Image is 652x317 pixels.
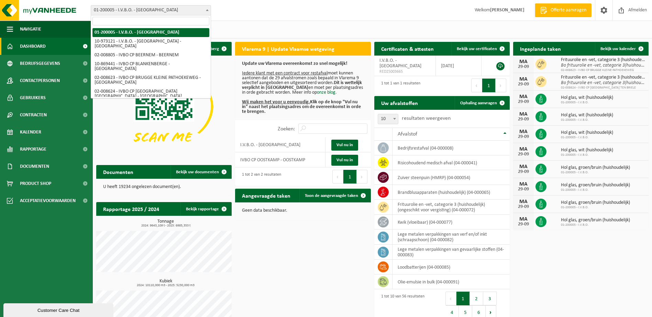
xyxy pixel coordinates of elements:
[92,37,209,51] li: 10-973121 - I.V.B.O. - [GEOGRAPHIC_DATA] - [GEOGRAPHIC_DATA]
[299,189,370,202] a: Toon de aangevraagde taken
[91,5,211,15] span: 01-200005 - I.V.B.O. - BRUGGE
[445,292,456,305] button: Previous
[517,82,530,87] div: 29-09
[561,101,613,105] span: 01-200005 - I.V.B.O.
[513,42,568,55] h2: Ingeplande taken
[561,148,613,153] span: Hol glas, wit (huishoudelijk)
[561,86,645,90] span: 02-008624 - IVBO CP [GEOGRAPHIC_DATA] TEN BRIELE
[20,192,76,209] span: Acceptatievoorwaarden
[92,73,209,87] li: 02-008623 - IVBO CP BRUGGE KLEINE PATHOEKEWEG - [GEOGRAPHIC_DATA]
[561,136,613,140] span: 01-200005 - I.V.B.O.
[332,170,343,184] button: Previous
[204,47,219,51] span: Verberg
[398,131,417,137] span: Afvalstof
[517,99,530,104] div: 29-09
[92,60,209,73] li: 10-869441 - IVBO CP BLANKENBERGE - [GEOGRAPHIC_DATA]
[180,202,231,216] a: Bekijk rapportage
[561,218,630,223] span: Hol glas, groen/bruin (huishoudelijk)
[305,193,358,198] span: Toon de aangevraagde taken
[517,216,530,222] div: MA
[100,219,232,227] h3: Tonnage
[436,56,482,76] td: [DATE]
[561,113,613,118] span: Hol glas, wit (huishoudelijk)
[561,153,613,157] span: 01-200005 - I.V.B.O.
[20,106,47,124] span: Contracten
[20,89,46,106] span: Gebruikers
[3,302,115,317] iframe: chat widget
[378,78,420,93] div: 1 tot 1 van 1 resultaten
[393,185,510,200] td: brandblusapparaten (huishoudelijk) (04-000065)
[561,165,630,171] span: Hol glas, groen/bruin (huishoudelijk)
[331,140,358,151] a: Vul nu in
[393,274,510,289] td: olie-emulsie in bulk (04-000091)
[379,69,431,74] span: RED25003665
[278,126,295,132] label: Zoeken:
[561,171,630,175] span: 01-200005 - I.V.B.O.
[374,42,441,55] h2: Certificaten & attesten
[561,68,645,72] span: 02-008623 - IVBO CP BRUGGE KLEINE PATHOEKEWEG
[561,223,630,227] span: 01-200005 - I.V.B.O.
[561,95,613,101] span: Hol glas, wit (huishoudelijk)
[393,155,510,170] td: risicohoudend medisch afval (04-000041)
[317,90,337,95] a: onze blog.
[471,79,482,92] button: Previous
[20,72,60,89] span: Contactpersonen
[170,165,231,179] a: Bekijk uw documenten
[517,77,530,82] div: MA
[242,80,362,90] b: Dit is wettelijk verplicht in [GEOGRAPHIC_DATA]
[176,170,219,174] span: Bekijk uw documenten
[517,181,530,187] div: MA
[517,222,530,227] div: 29-09
[517,134,530,139] div: 29-09
[393,230,510,245] td: lege metalen verpakkingen van verf en/of inkt (schraapschoon) (04-000082)
[20,21,41,38] span: Navigatie
[100,279,232,287] h3: Kubiek
[483,292,497,305] button: 3
[20,158,49,175] span: Documenten
[235,137,325,152] td: I.V.B.O. - [GEOGRAPHIC_DATA]
[235,152,325,167] td: IVBO CP OOSTKAMP - OOSTKAMP
[517,199,530,204] div: MA
[517,129,530,134] div: MA
[20,38,46,55] span: Dashboard
[456,292,470,305] button: 1
[100,224,232,227] span: 2024: 9643,109 t - 2025: 6985,353 t
[517,164,530,169] div: MA
[20,141,46,158] span: Rapportage
[393,260,510,274] td: loodbatterijen (04-000085)
[490,8,524,13] strong: [PERSON_NAME]
[457,47,497,51] span: Bekijk uw certificaten
[92,87,209,101] li: 02-008624 - IVBO CP [GEOGRAPHIC_DATA] [GEOGRAPHIC_DATA] - [GEOGRAPHIC_DATA]
[242,61,364,114] p: moet kunnen aantonen dat de 29 afvalstromen zoals bepaald in Vlarema 9 selectief aangeboden en ui...
[517,94,530,99] div: MA
[517,146,530,152] div: MA
[96,165,140,178] h2: Documenten
[402,116,451,121] label: resultaten weergeven
[393,215,510,230] td: kwik (vloeibaar) (04-000077)
[470,292,483,305] button: 2
[331,155,358,166] a: Vul nu in
[239,169,281,184] div: 1 tot 2 van 2 resultaten
[20,124,41,141] span: Kalender
[517,111,530,117] div: MA
[460,101,497,105] span: Ophaling aanvragen
[517,169,530,174] div: 29-09
[561,188,630,192] span: 01-200005 - I.V.B.O.
[96,56,232,157] img: Download de VHEPlus App
[378,114,398,124] span: 10
[242,71,328,76] u: Iedere klant met een contract voor restafval
[242,99,310,105] u: Wij maken het voor u eenvoudig.
[561,200,630,206] span: Hol glas, groen/bruin (huishoudelijk)
[343,170,357,184] button: 1
[393,141,510,155] td: bedrijfsrestafval (04-000008)
[393,200,510,215] td: frituurolie en -vet, categorie 3 (huishoudelijk) (ongeschikt voor vergisting) (04-000072)
[393,245,510,260] td: lege metalen verpakkingen van gevaarlijke stoffen (04-000083)
[393,170,510,185] td: zuiver steenpuin (HMRP) (04-000054)
[357,170,367,184] button: Next
[517,59,530,64] div: MA
[235,189,297,202] h2: Aangevraagde taken
[561,130,613,136] span: Hol glas, wit (huishoudelijk)
[561,118,613,122] span: 01-200005 - I.V.B.O.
